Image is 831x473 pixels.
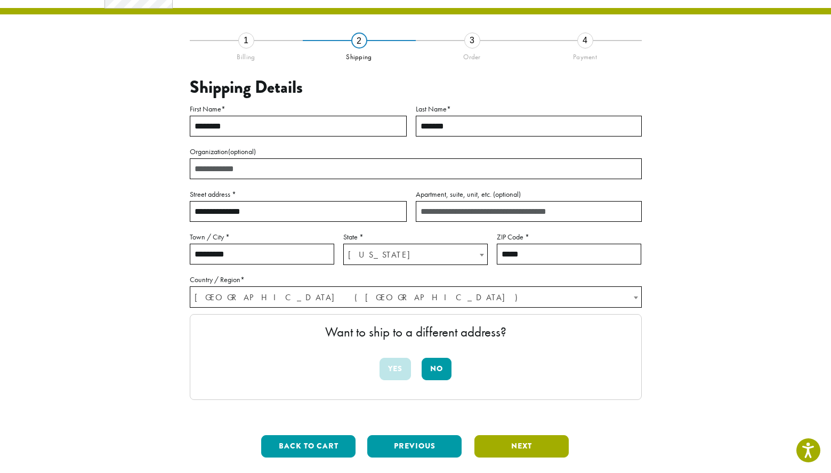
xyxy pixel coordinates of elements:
[493,189,521,199] span: (optional)
[343,244,488,265] span: State
[190,287,641,308] span: United States (US)
[190,188,407,201] label: Street address
[238,33,254,49] div: 1
[190,230,334,244] label: Town / City
[474,435,569,458] button: Next
[577,33,593,49] div: 4
[380,358,411,380] button: Yes
[367,435,462,458] button: Previous
[351,33,367,49] div: 2
[190,102,407,116] label: First Name
[228,147,256,156] span: (optional)
[190,49,303,61] div: Billing
[422,358,451,380] button: No
[190,286,642,308] span: Country / Region
[464,33,480,49] div: 3
[190,77,642,98] h3: Shipping Details
[303,49,416,61] div: Shipping
[416,102,642,116] label: Last Name
[343,230,488,244] label: State
[497,230,641,244] label: ZIP Code
[416,188,642,201] label: Apartment, suite, unit, etc.
[416,49,529,61] div: Order
[344,244,487,265] span: Massachusetts
[261,435,356,458] button: Back to cart
[201,325,631,339] p: Want to ship to a different address?
[529,49,642,61] div: Payment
